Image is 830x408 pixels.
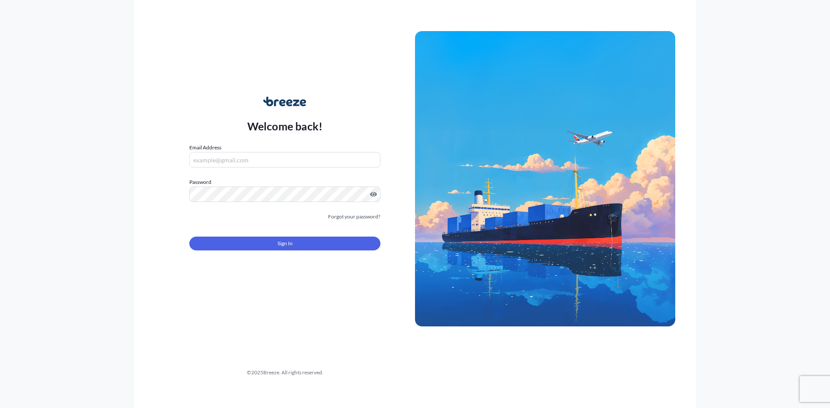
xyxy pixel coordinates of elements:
[370,191,377,198] button: Show password
[189,152,380,168] input: example@gmail.com
[278,239,293,248] span: Sign In
[189,143,221,152] label: Email Address
[415,31,675,326] img: Ship illustration
[189,178,380,187] label: Password
[155,368,415,377] div: © 2025 Breeze. All rights reserved.
[247,119,323,133] p: Welcome back!
[328,212,380,221] a: Forgot your password?
[189,237,380,250] button: Sign In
